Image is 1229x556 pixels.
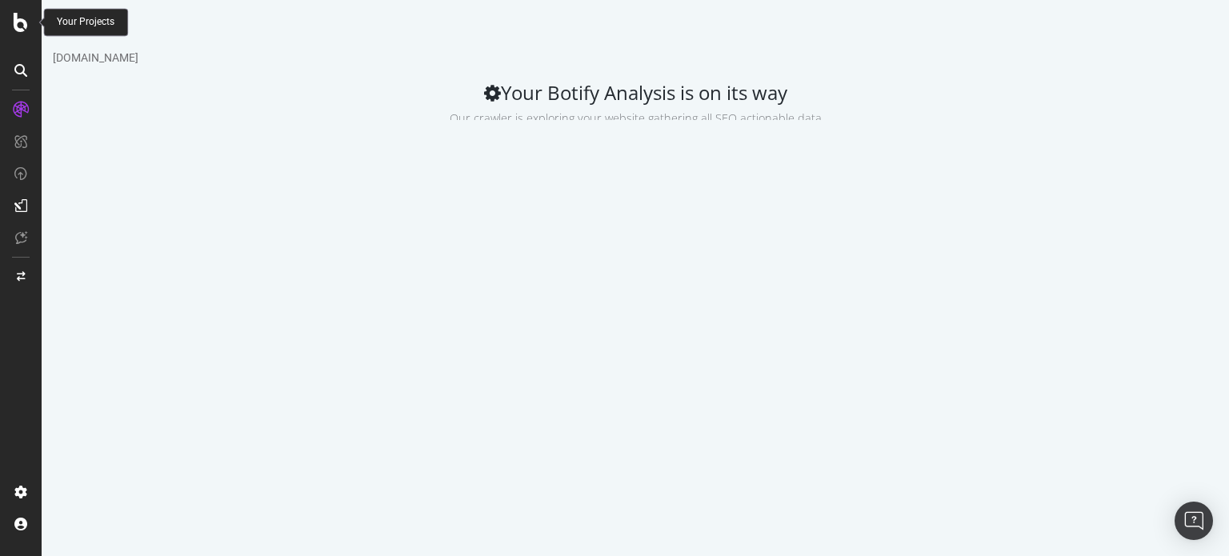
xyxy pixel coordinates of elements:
div: Your Projects [57,15,114,29]
div: [DOMAIN_NAME] [11,50,1176,66]
div: Mbe [11,16,1176,50]
h2: Your Botify Analysis is on its way [11,82,1176,126]
small: Our crawler is exploring your website gathering all SEO actionable data [408,110,780,126]
div: Open Intercom Messenger [1175,502,1213,540]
